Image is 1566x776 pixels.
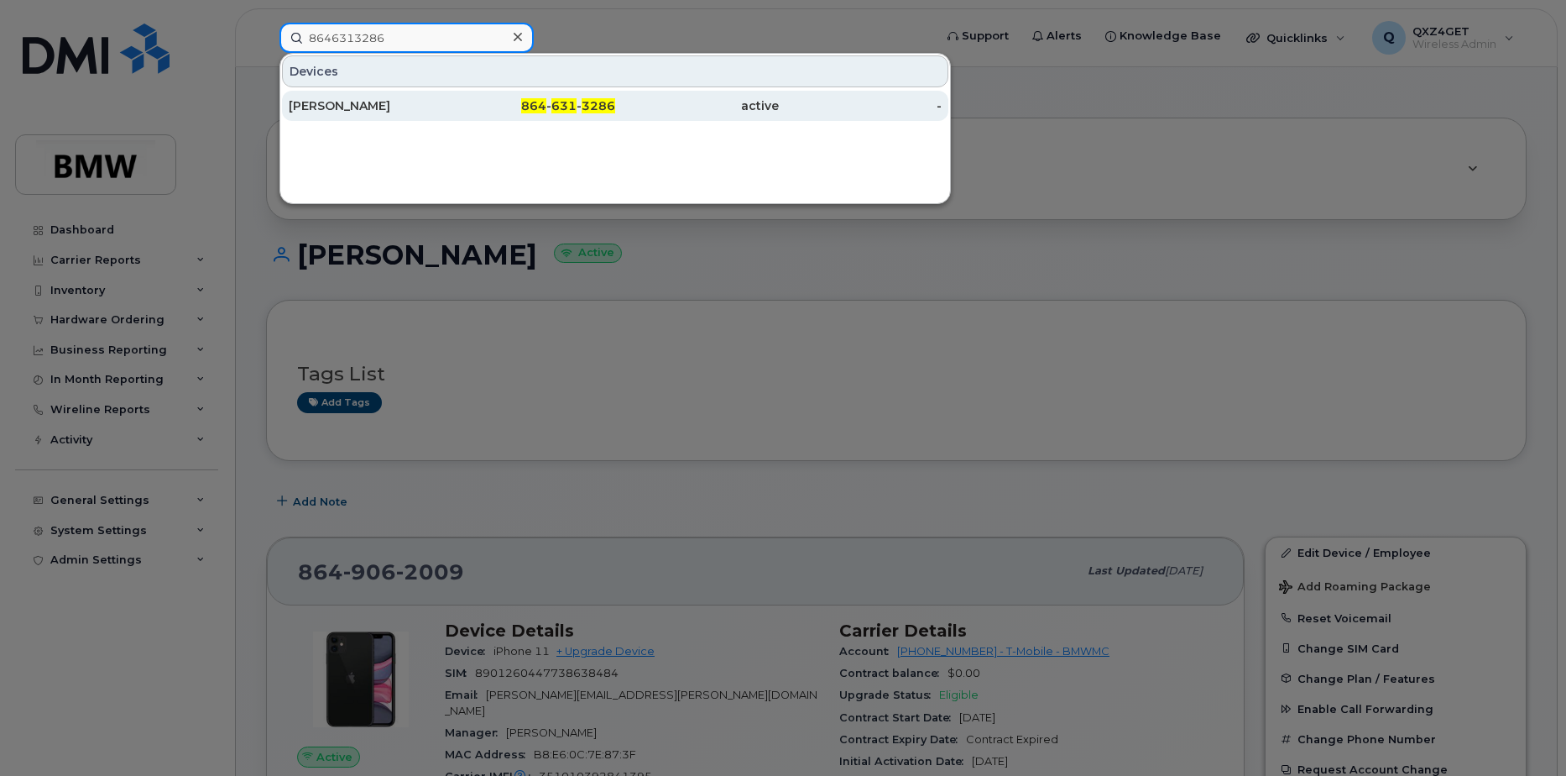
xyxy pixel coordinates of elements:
div: Devices [282,55,948,87]
div: - [779,97,942,114]
div: - - [452,97,616,114]
span: 631 [551,98,577,113]
iframe: Messenger Launcher [1493,703,1553,763]
a: [PERSON_NAME]864-631-3286active- [282,91,948,121]
span: 3286 [582,98,615,113]
div: active [615,97,779,114]
span: 864 [521,98,546,113]
div: [PERSON_NAME] [289,97,452,114]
